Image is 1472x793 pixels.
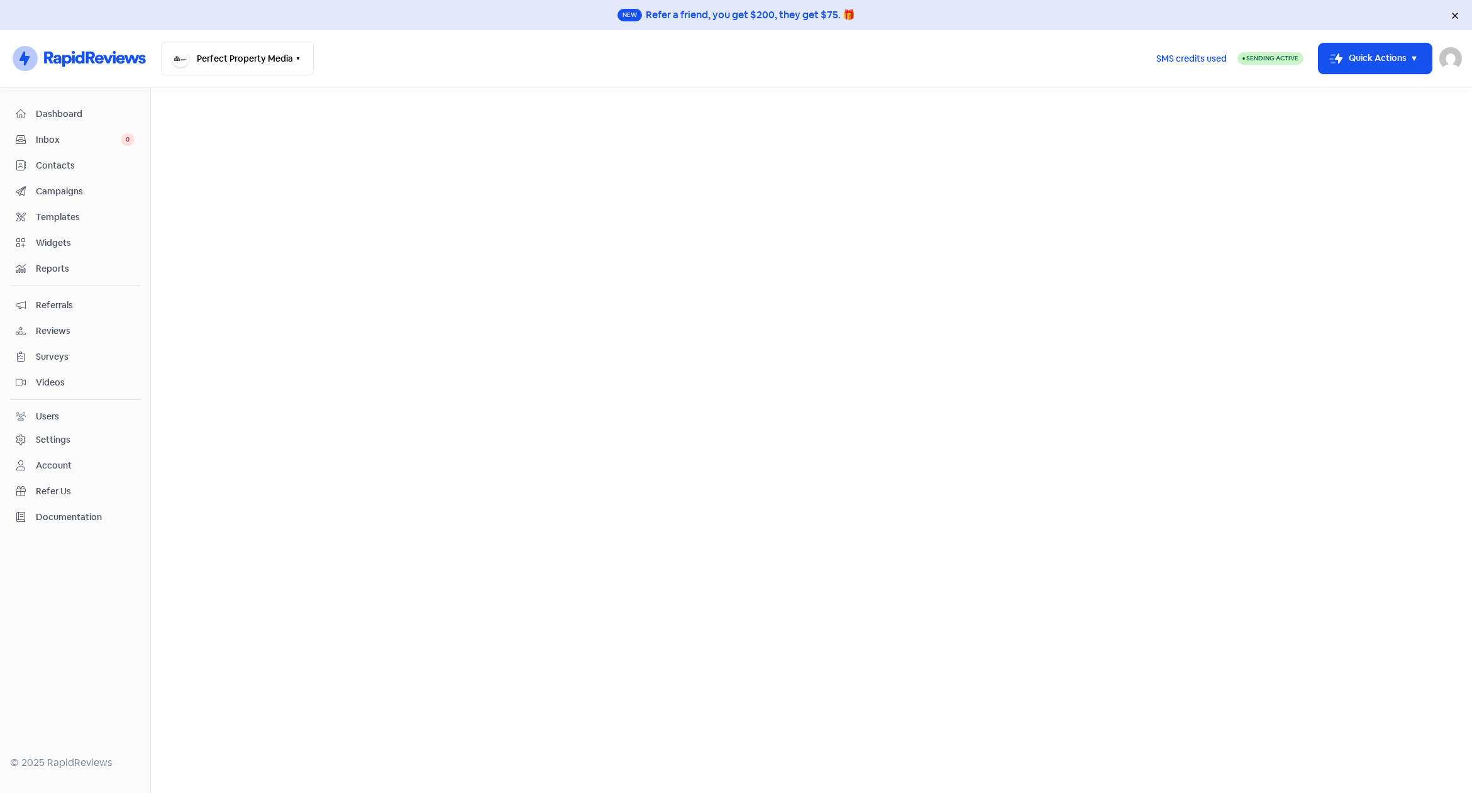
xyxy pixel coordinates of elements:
span: Campaigns [36,185,135,198]
a: Users [10,405,140,428]
a: Documentation [10,506,140,529]
span: Contacts [36,159,135,172]
span: Sending Active [1246,54,1298,62]
span: Dashboard [36,108,135,121]
div: © 2025 RapidReviews [10,755,140,770]
a: Contacts [10,154,140,177]
div: Users [36,410,59,423]
a: Dashboard [10,103,140,126]
a: Inbox 0 [10,128,140,152]
button: Quick Actions [1319,43,1432,74]
a: Videos [10,371,140,394]
span: Reviews [36,324,135,338]
span: Documentation [36,511,135,524]
div: Account [36,459,72,472]
span: Widgets [36,236,135,250]
a: Refer Us [10,480,140,503]
a: Widgets [10,231,140,255]
img: User [1439,47,1462,70]
span: Referrals [36,299,135,312]
span: 0 [121,133,135,146]
a: Account [10,454,140,477]
span: SMS credits used [1156,52,1227,65]
span: New [617,9,642,21]
a: Reviews [10,319,140,343]
a: SMS credits used [1146,51,1237,64]
div: Settings [36,433,70,446]
a: Sending Active [1237,51,1303,66]
span: Reports [36,262,135,275]
span: Surveys [36,350,135,363]
button: Perfect Property Media [161,42,314,75]
span: Templates [36,211,135,224]
span: Inbox [36,133,121,147]
a: Surveys [10,345,140,369]
a: Reports [10,257,140,280]
a: Settings [10,428,140,452]
span: Videos [36,376,135,389]
div: Refer a friend, you get $200, they get $75. 🎁 [646,8,855,23]
a: Campaigns [10,180,140,203]
a: Templates [10,206,140,229]
a: Referrals [10,294,140,317]
span: Refer Us [36,485,135,498]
